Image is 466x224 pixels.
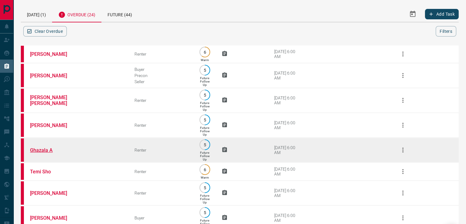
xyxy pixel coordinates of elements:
div: [DATE] 6:00 AM [274,71,300,80]
div: [DATE] (1) [21,6,52,22]
div: property.ca [21,138,24,162]
p: 5 [203,185,207,190]
div: Seller [134,79,188,84]
p: Future Follow Up [200,194,210,204]
div: Buyer [134,67,188,72]
a: [PERSON_NAME] [30,73,76,79]
div: property.ca [21,46,24,62]
button: Select Date Range [405,7,420,21]
div: property.ca [21,89,24,112]
p: Future Follow Up [200,101,210,111]
div: Renter [134,52,188,56]
p: 5 [203,68,207,72]
a: Ghazala A [30,147,76,153]
p: Future Follow Up [200,151,210,161]
div: [DATE] 6:00 AM [274,95,300,105]
a: [PERSON_NAME] [30,215,76,221]
p: Future Follow Up [200,76,210,87]
div: [DATE] 6:00 AM [274,213,300,223]
div: Buyer [134,215,188,220]
div: Renter [134,148,188,153]
p: 6 [203,50,207,54]
div: Future (44) [101,6,138,22]
a: [PERSON_NAME] [30,122,76,128]
div: [DATE] 6:00 AM [274,167,300,176]
div: property.ca [21,181,24,205]
div: [DATE] 6:00 AM [274,120,300,130]
p: 5 [203,93,207,97]
a: [PERSON_NAME] [30,190,76,196]
a: Temi Sho [30,169,76,175]
button: Clear Overdue [23,26,67,37]
p: Future Follow Up [200,126,210,136]
div: Renter [134,191,188,195]
div: property.ca [21,64,24,87]
a: [PERSON_NAME] [PERSON_NAME] [30,95,76,106]
button: Add Task [425,9,459,19]
div: property.ca [21,114,24,137]
div: property.ca [21,163,24,180]
div: Precon [134,73,188,78]
div: Renter [134,98,188,103]
div: Overdue (24) [52,6,101,22]
div: Renter [134,123,188,128]
div: [DATE] 6:00 AM [274,49,300,59]
p: 5 [203,210,207,215]
div: [DATE] 6:00 AM [274,188,300,198]
p: 6 [203,167,207,172]
div: Renter [134,169,188,174]
button: Filters [436,26,456,37]
p: 5 [203,118,207,122]
p: 5 [203,142,207,147]
p: Warm [201,176,209,179]
a: [PERSON_NAME] [30,51,76,57]
div: [DATE] 6:00 AM [274,145,300,155]
p: Warm [201,58,209,62]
